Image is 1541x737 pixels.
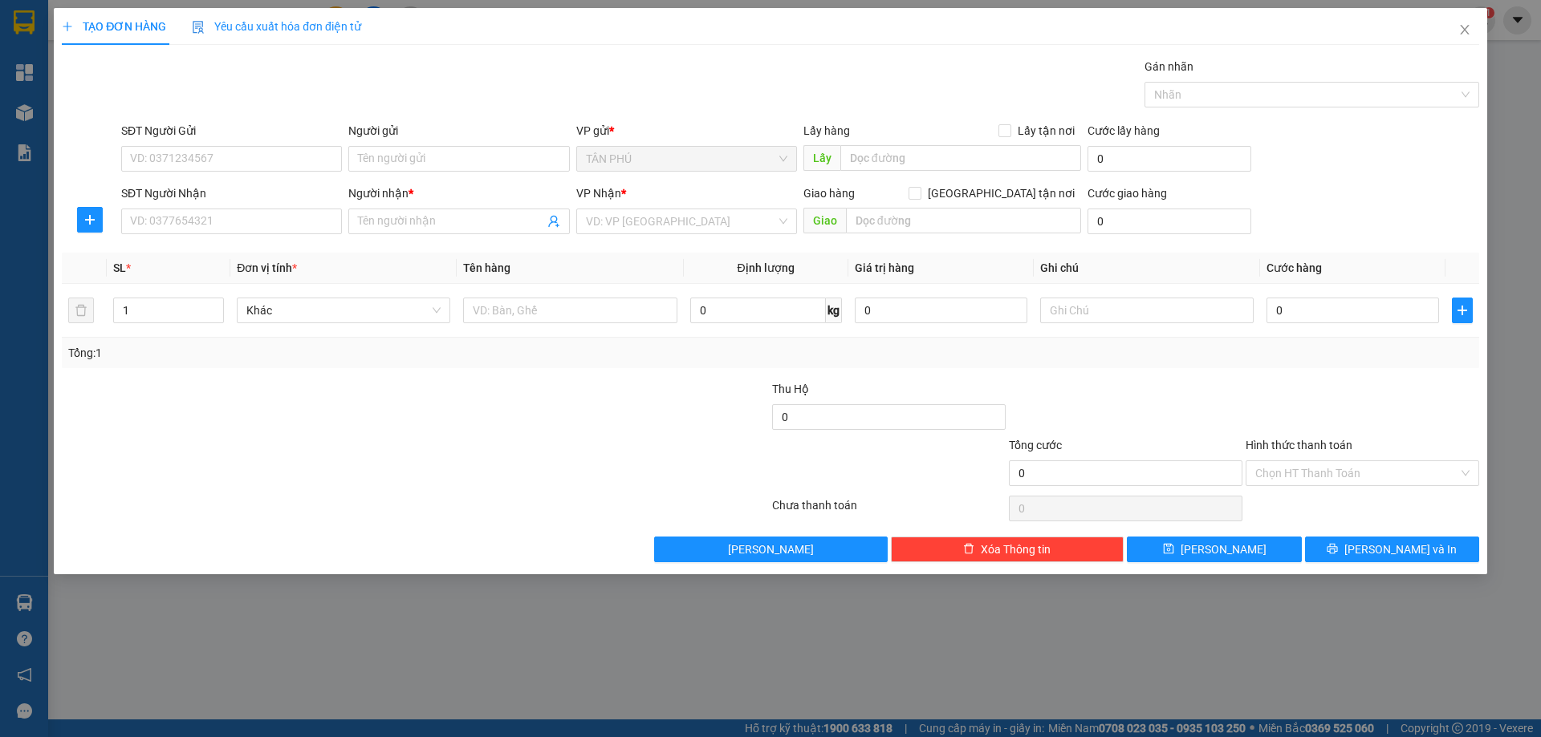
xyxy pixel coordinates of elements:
span: kg [826,298,842,323]
span: Định lượng [738,261,795,274]
div: VP gửi [576,122,797,140]
img: icon [192,21,205,34]
span: save [1163,543,1174,556]
span: close [1458,23,1471,36]
input: Ghi Chú [1040,298,1254,323]
span: Giá trị hàng [855,261,914,274]
span: [PERSON_NAME] và In [1344,541,1457,558]
span: Khác [246,298,441,322]
span: [PERSON_NAME] [1181,541,1267,558]
span: [GEOGRAPHIC_DATA] tận nơi [921,184,1081,202]
label: Cước giao hàng [1088,187,1167,200]
span: Đơn vị tính [237,261,297,274]
span: Lấy [803,145,840,171]
input: VD: Bàn, Ghế [463,298,677,323]
span: Giao [803,208,846,233]
span: [PERSON_NAME] [728,541,814,558]
input: Cước lấy hàng [1088,146,1251,172]
div: Người gửi [348,122,569,140]
button: plus [1452,298,1473,323]
input: 0 [855,298,1027,323]
span: plus [62,21,73,32]
input: Dọc đường [840,145,1081,171]
span: Thu Hộ [772,383,809,395]
span: Tên hàng [463,261,510,274]
div: Chưa thanh toán [770,496,1007,524]
button: [PERSON_NAME] [654,537,888,562]
span: TÂN PHÚ [586,147,787,171]
button: Close [1442,8,1487,53]
span: Tổng cước [1009,439,1062,452]
span: printer [1327,543,1338,556]
span: VP Nhận [576,187,621,200]
span: plus [78,213,102,226]
button: deleteXóa Thông tin [891,537,1124,562]
button: delete [68,298,94,323]
input: Dọc đường [846,208,1081,233]
label: Hình thức thanh toán [1246,439,1352,452]
input: Cước giao hàng [1088,209,1251,234]
div: SĐT Người Nhận [121,184,342,202]
button: plus [77,207,103,233]
span: user-add [547,215,560,228]
span: TẠO ĐƠN HÀNG [62,20,166,33]
div: Người nhận [348,184,569,202]
span: Giao hàng [803,187,855,200]
div: Tổng: 1 [68,344,595,362]
span: plus [1453,304,1472,317]
div: SĐT Người Gửi [121,122,342,140]
span: Lấy tận nơi [1011,122,1081,140]
label: Cước lấy hàng [1088,124,1160,137]
span: Cước hàng [1267,261,1322,274]
span: SL [113,261,126,274]
span: Yêu cầu xuất hóa đơn điện tử [192,20,361,33]
button: printer[PERSON_NAME] và In [1305,537,1479,562]
span: Lấy hàng [803,124,850,137]
th: Ghi chú [1034,253,1260,284]
button: save[PERSON_NAME] [1127,537,1301,562]
span: Xóa Thông tin [981,541,1051,558]
label: Gán nhãn [1145,60,1193,73]
span: delete [963,543,974,556]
